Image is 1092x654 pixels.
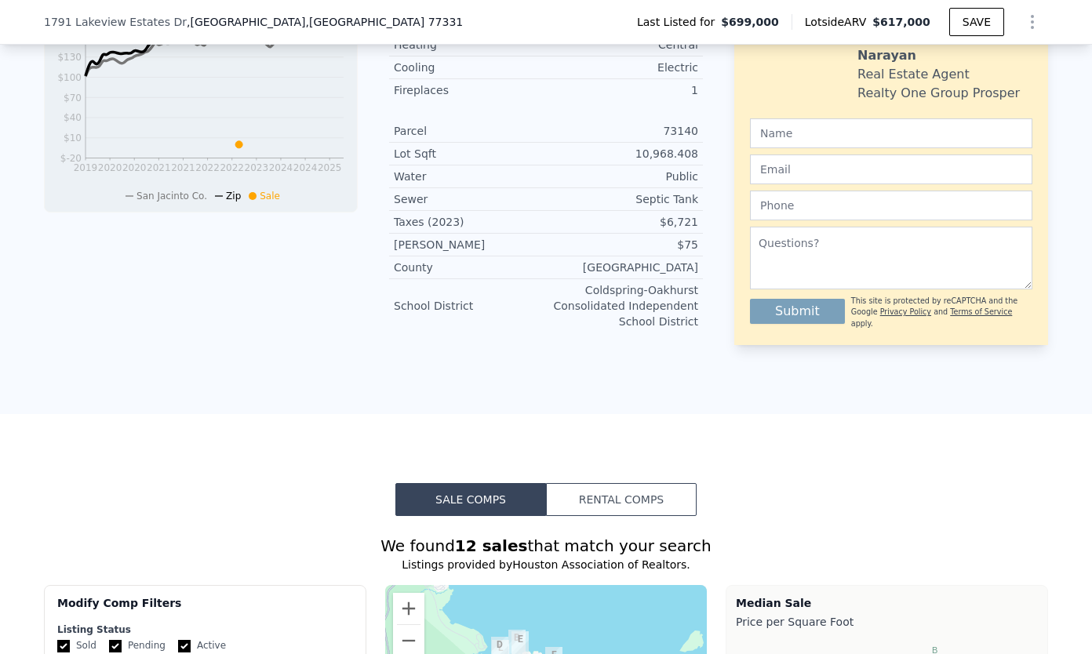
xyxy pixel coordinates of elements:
div: 1 [546,82,698,98]
tspan: $130 [57,52,82,63]
span: San Jacinto Co. [136,191,207,202]
div: Price per Square Foot [736,611,1038,633]
tspan: 2023 [245,162,269,173]
tspan: 2022 [195,162,220,173]
div: We found that match your search [44,535,1048,557]
span: $617,000 [872,16,930,28]
div: Coldspring-Oakhurst Consolidated Independent School District [546,282,698,329]
tspan: 2020 [122,162,147,173]
input: Name [750,118,1032,148]
div: Median Sale [736,595,1038,611]
div: Real Estate Agent [857,65,970,84]
button: SAVE [949,8,1004,36]
span: Last Listed for [637,14,721,30]
tspan: 2024 [293,162,318,173]
div: Modify Comp Filters [57,595,353,623]
button: Sale Comps [395,483,546,516]
tspan: $10 [64,133,82,144]
div: Listing Status [57,623,353,636]
tspan: 2022 [220,162,244,173]
div: 73140 [546,123,698,139]
div: Sewer [394,191,546,207]
button: Submit [750,299,845,324]
a: Privacy Policy [880,307,931,316]
label: Sold [57,639,96,652]
a: Terms of Service [950,307,1012,316]
div: Electric [546,60,698,75]
div: Public [546,169,698,184]
div: Heating [394,37,546,53]
tspan: 2024 [269,162,293,173]
span: Sale [260,191,280,202]
div: County [394,260,546,275]
div: Taxes (2023) [394,214,546,230]
div: Water [394,169,546,184]
div: [PERSON_NAME] [394,237,546,253]
tspan: 2021 [147,162,171,173]
tspan: $70 [64,93,82,104]
div: Cooling [394,60,546,75]
button: Show Options [1017,6,1048,38]
button: Rental Comps [546,483,697,516]
div: Listings provided by Houston Association of Realtors . [44,557,1048,572]
tspan: 2021 [171,162,195,173]
div: 10,968.408 [546,146,698,162]
span: Lotside ARV [805,14,872,30]
tspan: 2025 [318,162,342,173]
tspan: $40 [64,112,82,123]
div: This site is protected by reCAPTCHA and the Google and apply. [851,296,1032,329]
div: [GEOGRAPHIC_DATA] [546,260,698,275]
strong: 12 sales [455,536,528,555]
div: Septic Tank [546,191,698,207]
div: School District [394,298,546,314]
input: Email [750,154,1032,184]
div: Lot Sqft [394,146,546,162]
input: Pending [109,640,122,652]
label: Pending [109,639,166,652]
span: , [GEOGRAPHIC_DATA] 77331 [306,16,464,28]
div: [PERSON_NAME] Narayan [857,27,1032,65]
div: $6,721 [546,214,698,230]
div: Central [546,37,698,53]
div: Fireplaces [394,82,546,98]
input: Active [178,640,191,652]
button: Zoom in [393,593,424,624]
div: Realty One Group Prosper [857,84,1020,103]
span: 1791 Lakeview Estates Dr [44,14,187,30]
span: Zip [226,191,241,202]
input: Phone [750,191,1032,220]
div: $75 [546,237,698,253]
tspan: 2020 [98,162,122,173]
span: , [GEOGRAPHIC_DATA] [187,14,463,30]
div: Parcel [394,123,546,139]
label: Active [178,639,226,652]
span: $699,000 [721,14,779,30]
tspan: 2019 [74,162,98,173]
tspan: $-20 [60,153,82,164]
input: Sold [57,640,70,652]
tspan: $100 [57,72,82,83]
